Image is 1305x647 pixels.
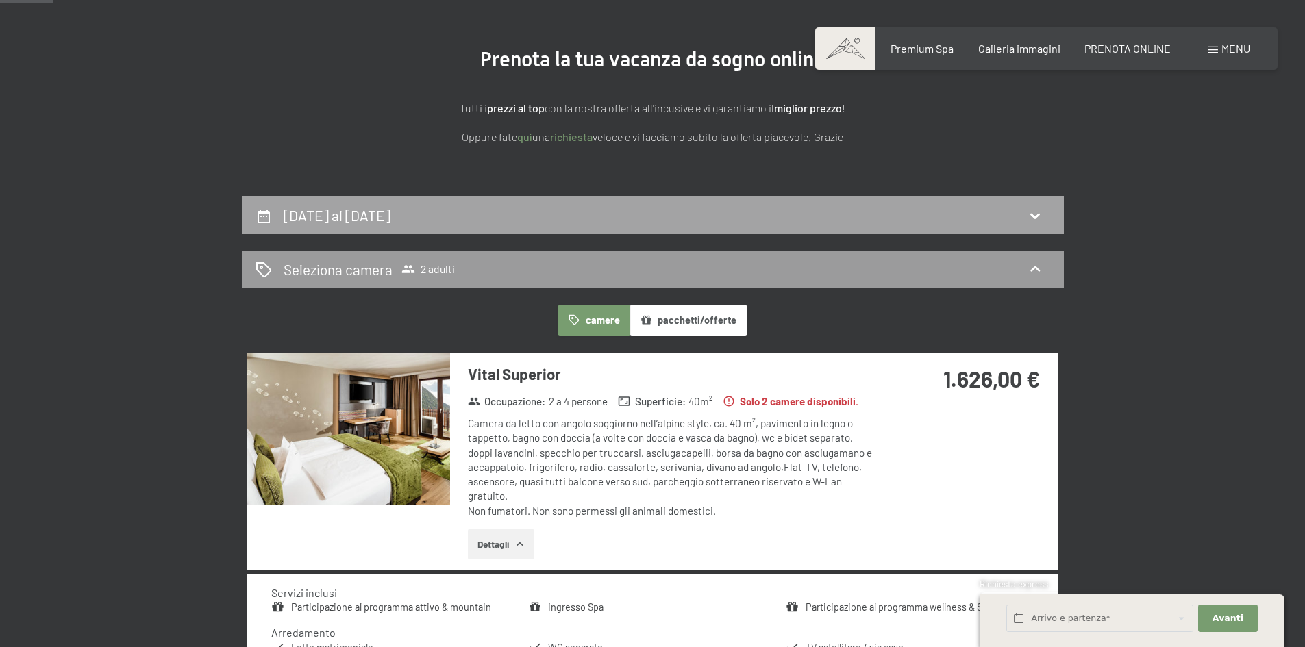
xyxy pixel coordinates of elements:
[550,130,593,143] a: richiesta
[943,366,1040,392] strong: 1.626,00 €
[774,101,842,114] strong: miglior prezzo
[468,394,546,409] strong: Occupazione :
[891,42,954,55] a: Premium Spa
[468,416,875,518] div: Camera da letto con angolo soggiorno nell’alpine style, ca. 40 m², pavimento in legno o tappetto,...
[1213,612,1243,624] span: Avanti
[271,626,336,639] h4: Arredamento
[806,601,993,613] a: Participazione al programma wellness & Spa
[480,47,825,71] span: Prenota la tua vacanza da sogno online
[548,601,604,613] a: Ingresso Spa
[558,305,630,336] button: camere
[284,259,393,279] h2: Seleziona camera
[271,586,337,599] h4: Servizi inclusi
[284,207,390,224] h2: [DATE] al [DATE]
[1084,42,1171,55] a: PRENOTA ONLINE
[487,101,545,114] strong: prezzi al top
[291,601,491,613] a: Participazione al programma attivo & mountain
[517,130,532,143] a: quì
[1221,42,1250,55] span: Menu
[468,364,875,385] h3: Vital Superior
[630,305,747,336] button: pacchetti/offerte
[688,394,712,409] span: 40 m²
[310,128,995,146] p: Oppure fate una veloce e vi facciamo subito la offerta piacevole. Grazie
[1198,605,1257,633] button: Avanti
[723,394,858,409] strong: Solo 2 camere disponibili.
[521,357,625,370] span: Consenso marketing*
[618,394,686,409] strong: Superficie :
[468,529,534,559] button: Dettagli
[310,99,995,117] p: Tutti i con la nostra offerta all'incusive e vi garantiamo il !
[978,42,1060,55] a: Galleria immagini
[247,353,450,505] img: mss_renderimg.php
[549,394,608,409] span: 2 a 4 persone
[978,613,982,625] span: 1
[980,579,1048,589] span: Richiesta express
[401,262,455,276] span: 2 adulti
